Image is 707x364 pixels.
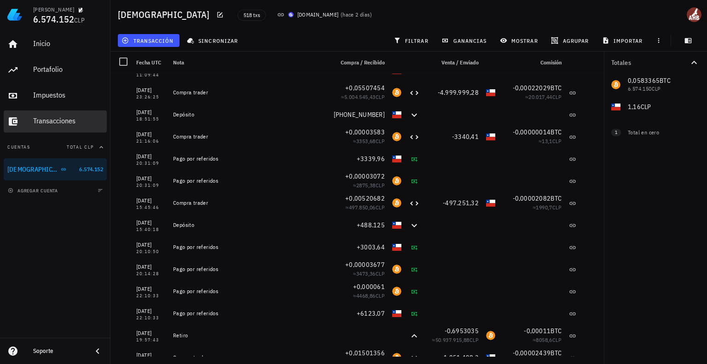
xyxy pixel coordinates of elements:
span: -0,6953035 [445,327,479,335]
div: Inicio [33,39,103,48]
span: ( ) [341,10,372,19]
span: ≈ [341,93,385,100]
span: +6123,07 [357,309,385,318]
span: +0,01501356 [345,349,385,357]
span: Compra / Recibido [341,59,385,66]
span: +488.125 [357,221,385,229]
img: BudaPuntoCom [288,12,294,17]
div: Pago por referidos [173,177,326,185]
button: CuentasTotal CLP [4,136,107,158]
div: 22:10:33 [136,316,166,320]
a: Inicio [4,33,107,55]
span: BTC [551,327,562,335]
div: Compra trader [173,199,326,207]
span: +0,00003677 [345,260,385,269]
span: filtrar [395,37,429,44]
span: 6.574.152 [33,13,74,25]
span: CLP [552,138,562,144]
div: Compra / Recibido [330,52,388,74]
div: [DATE] [136,196,166,205]
span: +0,000061 [353,283,385,291]
span: +0,00003583 [345,128,385,136]
span: 1 [615,129,617,136]
span: Comisión [540,59,562,66]
span: -1.051.498,3 [441,353,479,362]
span: CLP [376,182,385,189]
span: 8058,6 [536,336,552,343]
span: +3003,64 [357,243,385,251]
span: 497.850,06 [349,204,376,211]
span: [PHONE_NUMBER] [334,110,385,119]
span: 50.937.915,88 [435,336,469,343]
div: BTC-icon [392,353,401,362]
span: transacción [123,37,174,44]
span: ≈ [533,336,562,343]
button: importar [598,34,649,47]
div: 18:51:55 [136,117,166,121]
a: Impuestos [4,85,107,107]
div: 22:10:33 [136,294,166,298]
a: Portafolio [4,59,107,81]
button: sincronizar [183,34,244,47]
div: [DATE] [136,174,166,183]
div: Retiro [173,332,326,339]
span: Venta / Enviado [441,59,479,66]
span: BTC [551,349,562,357]
div: 20:31:09 [136,183,166,188]
span: -0,00022029 [513,84,551,92]
span: 20.017,44 [528,93,552,100]
div: BTC-icon [486,331,495,340]
div: CLP-icon [392,243,401,252]
span: agregar cuenta [10,188,58,194]
div: [PERSON_NAME] [33,6,74,13]
div: BTC-icon [392,265,401,274]
div: [DATE] [136,108,166,117]
div: CLP-icon [392,110,401,119]
div: BTC-icon [392,176,401,185]
div: Pago por referidos [173,288,326,295]
div: 20:31:09 [136,161,166,166]
div: [DATE] [136,284,166,294]
span: 3473,36 [356,270,376,277]
span: 1990,7 [536,204,552,211]
div: CLP-icon [392,309,401,318]
div: Pago por referidos [173,155,326,162]
div: BTC-icon [392,198,401,208]
span: BTC [551,84,562,92]
span: -0,00011 [524,327,551,335]
span: 13,1 [542,138,552,144]
span: -4.999.999,28 [438,88,479,97]
button: agregar cuenta [6,186,62,195]
div: Pago por referidos [173,266,326,273]
div: CLP-icon [486,88,495,97]
span: BTC [551,128,562,136]
span: ≈ [353,182,385,189]
span: ≈ [353,138,385,144]
div: Fecha UTC [133,52,169,74]
div: CLP-icon [486,353,495,362]
span: CLP [552,336,562,343]
div: 15:40:18 [136,227,166,232]
div: Totales [611,59,689,66]
span: CLP [376,292,385,299]
span: 6.574.152 [79,166,103,173]
div: [DATE] [136,152,166,161]
span: Total CLP [67,144,94,150]
span: 4468,86 [356,292,376,299]
span: -0,00002082 [513,194,551,202]
div: [DATE] [136,351,166,360]
span: CLP [376,138,385,144]
a: Transacciones [4,110,107,133]
span: ≈ [353,270,385,277]
span: hace 2 días [342,11,370,18]
div: 15:45:46 [136,205,166,210]
span: 5.004.545,43 [344,93,376,100]
span: ganancias [443,37,487,44]
span: ≈ [353,292,385,299]
div: BTC-icon [392,287,401,296]
div: Soporte [33,347,85,355]
div: Impuestos [33,91,103,99]
a: [DEMOGRAPHIC_DATA] 6.574.152 [4,158,107,180]
div: Depósito [173,111,326,118]
button: filtrar [390,34,434,47]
